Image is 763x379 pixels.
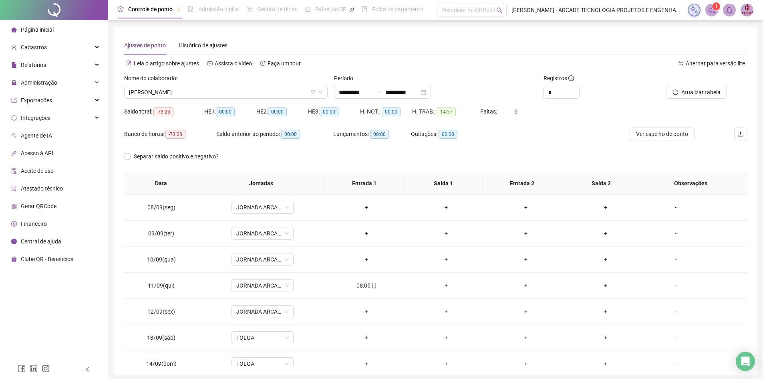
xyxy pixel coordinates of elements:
[147,204,175,211] span: 08/09(seg)
[21,44,47,51] span: Cadastros
[333,359,400,368] div: +
[493,359,560,368] div: +
[404,172,483,195] th: Saída 1
[411,130,489,139] div: Quitações:
[188,6,193,12] span: file-done
[21,97,52,103] span: Exportações
[726,6,733,14] span: bell
[413,281,480,290] div: +
[124,42,166,49] span: Ajustes de ponto
[496,7,502,13] span: search
[124,130,216,139] div: Banco de horas:
[370,130,389,139] span: 00:00
[480,108,498,115] span: Faltas:
[148,282,175,289] span: 11/09(qui)
[236,358,289,370] span: FOLGA
[413,333,480,342] div: +
[652,359,699,368] div: -
[30,365,38,373] span: linkedin
[128,6,173,12] span: Controle de ponto
[572,333,639,342] div: +
[493,203,560,212] div: +
[572,307,639,316] div: +
[320,107,338,116] span: 00:00
[715,4,718,9] span: 1
[413,229,480,238] div: +
[652,307,699,316] div: -
[11,186,17,191] span: solution
[737,131,744,137] span: upload
[147,334,175,341] span: 13/09(sáb)
[315,6,346,12] span: Painel do DP
[544,74,574,83] span: Registros
[131,152,222,161] span: Separar saldo positivo e negativo?
[333,255,400,264] div: +
[236,227,289,239] span: JORNADA ARCADE
[572,281,639,290] div: +
[686,60,745,67] span: Alternar para versão lite
[18,365,26,373] span: facebook
[11,45,17,50] span: user-add
[11,239,17,244] span: info-circle
[134,60,199,67] span: Leia o artigo sobre ajustes
[124,107,204,116] div: Saldo total:
[493,255,560,264] div: +
[310,90,315,95] span: filter
[256,107,308,116] div: HE 2:
[268,60,301,67] span: Faça um tour
[11,115,17,121] span: sync
[21,238,61,245] span: Central de ajuda
[437,107,456,116] span: 14:37
[372,6,423,12] span: Folha de pagamento
[568,75,574,81] span: info-circle
[281,130,300,139] span: 00:00
[652,255,699,264] div: -
[148,230,174,237] span: 09/09(ter)
[572,203,639,212] div: +
[21,221,47,227] span: Financeiro
[572,255,639,264] div: +
[85,367,91,372] span: left
[652,203,699,212] div: -
[247,6,252,12] span: sun
[370,283,377,288] span: mobile
[21,79,57,86] span: Administração
[204,107,256,116] div: HE 1:
[147,308,175,315] span: 12/09(sex)
[21,256,73,262] span: Clube QR - Beneficios
[11,80,17,85] span: lock
[413,203,480,212] div: +
[376,89,382,95] span: swap-right
[260,61,266,66] span: history
[21,150,53,156] span: Acesso à API
[179,42,227,49] span: Histórico de ajustes
[333,130,411,139] div: Lançamentos:
[216,107,235,116] span: 00:00
[165,130,185,139] span: -73:23
[483,172,562,195] th: Entrada 2
[652,229,699,238] div: -
[126,61,132,66] span: file-text
[42,365,50,373] span: instagram
[198,6,240,12] span: Admissão digital
[21,115,50,121] span: Integrações
[681,88,721,97] span: Atualizar tabela
[129,86,323,98] span: CARLOS VINICIUS QUARESMA DA SILVA
[147,256,176,263] span: 10/09(qua)
[362,6,367,12] span: book
[236,332,289,344] span: FOLGA
[333,229,400,238] div: +
[413,255,480,264] div: +
[413,359,480,368] div: +
[572,229,639,238] div: +
[514,108,517,115] span: 6
[11,150,17,156] span: api
[652,333,699,342] div: -
[630,128,695,140] button: Ver espelho de ponto
[21,203,56,209] span: Gerar QRCode
[215,60,252,67] span: Assista o vídeo
[11,203,17,209] span: qrcode
[690,6,699,14] img: sparkle-icon.fc2bf0ac1784a2077858766a79e2daf3.svg
[216,130,333,139] div: Saldo anterior ao período:
[146,361,177,367] span: 14/09(dom)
